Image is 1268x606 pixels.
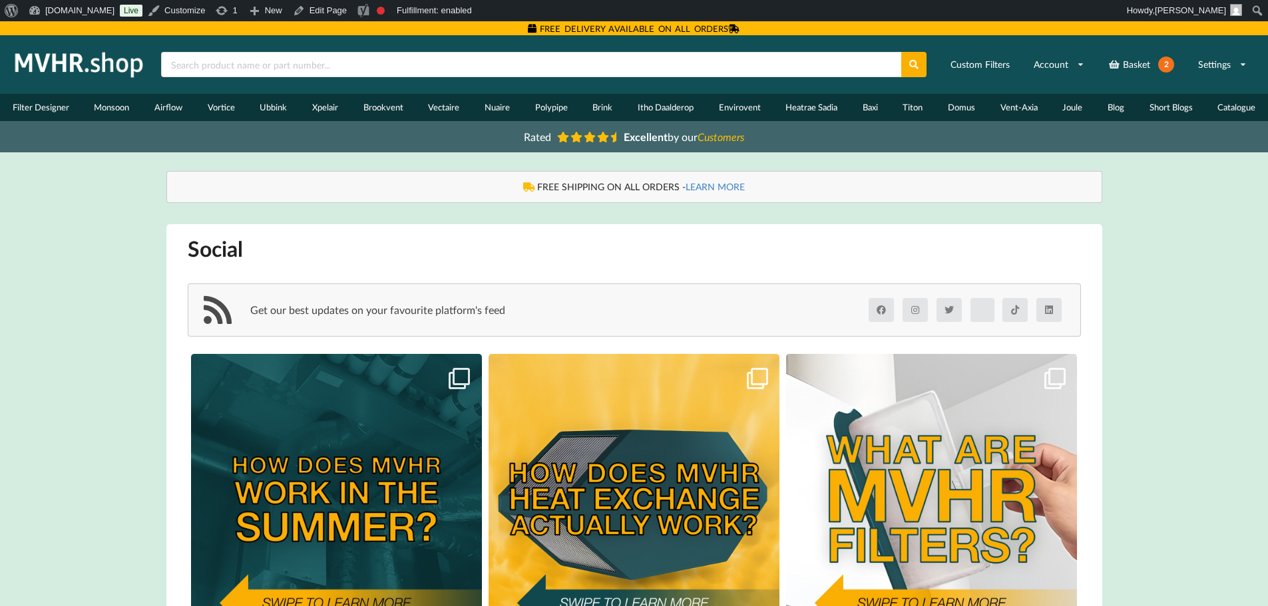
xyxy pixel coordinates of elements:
[891,94,936,121] a: Titon
[523,94,580,121] a: Polypipe
[485,3,560,19] img: Views over 48 hours. Click for more Jetpack Stats.
[1189,53,1255,76] a: Settings
[942,53,1018,76] a: Custom Filters
[250,303,505,318] p: Get our best updates on your favourite platform's feed
[142,94,195,121] a: Airflow
[1025,53,1093,76] a: Account
[624,130,668,143] b: Excellent
[624,130,744,143] span: by our
[82,94,142,121] a: Monsoon
[300,94,351,121] a: Xpelair
[397,5,472,15] span: Fulfillment: enabled
[180,180,1088,194] div: FREE SHIPPING ON ALL ORDERS -
[1050,94,1096,121] a: Joule
[1095,94,1137,121] a: Blog
[1205,94,1268,121] a: Catalogue
[1137,94,1205,121] a: Short Blogs
[988,94,1050,121] a: Vent-Axia
[850,94,891,121] a: Baxi
[351,94,416,121] a: Brookvent
[472,94,523,121] a: Nuaire
[1158,57,1174,73] span: 2
[120,5,142,17] a: Live
[773,94,850,121] a: Heatrae Sadia
[935,94,988,121] a: Domus
[524,130,551,143] span: Rated
[161,52,901,77] input: Search product name or part number...
[1155,5,1226,15] span: [PERSON_NAME]
[377,7,385,15] div: Focus keyphrase not set
[686,181,745,192] a: LEARN MORE
[698,130,744,143] i: Customers
[195,94,248,121] a: Vortice
[188,235,1081,262] h1: Social
[580,94,625,121] a: Brink
[625,94,706,121] a: Itho Daalderop
[1100,49,1183,80] a: Basket2
[248,94,300,121] a: Ubbink
[706,94,773,121] a: Envirovent
[515,126,754,148] a: Rated Excellentby ourCustomers
[9,48,149,81] img: mvhr.shop.png
[415,94,472,121] a: Vectaire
